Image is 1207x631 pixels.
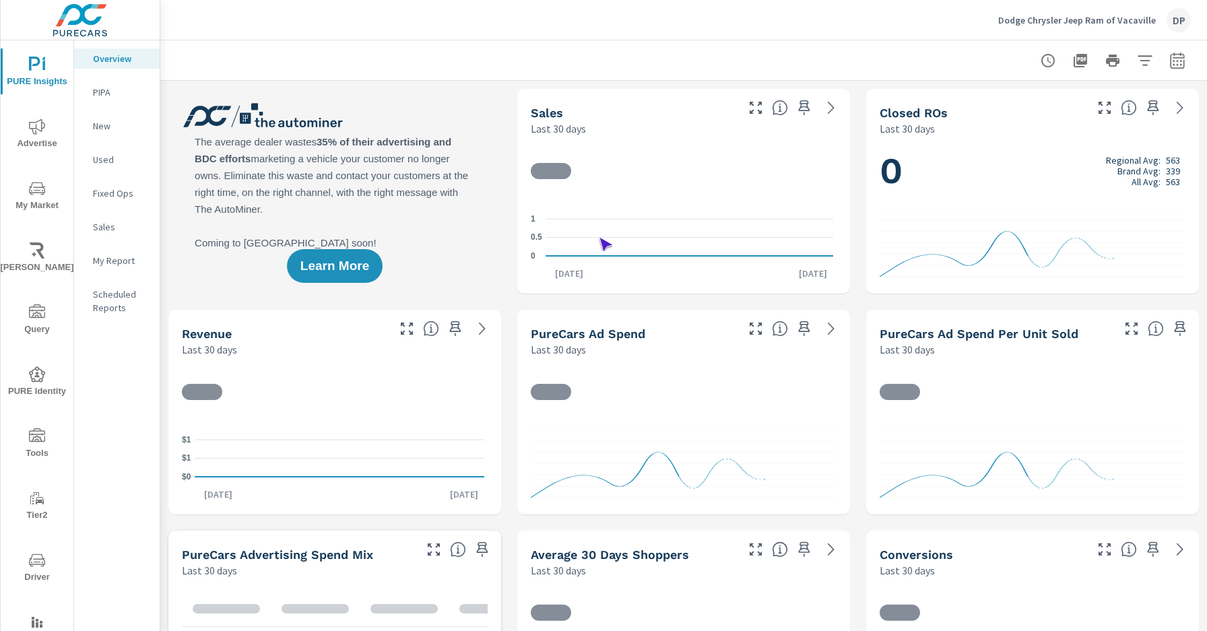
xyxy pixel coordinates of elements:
span: Save this to your personalized report [445,318,466,339]
p: 339 [1166,166,1180,176]
p: Scheduled Reports [93,288,149,314]
h5: PureCars Ad Spend Per Unit Sold [880,327,1078,341]
p: Dodge Chrysler Jeep Ram of Vacaville [998,14,1156,26]
div: New [74,116,160,136]
h5: PureCars Advertising Spend Mix [182,547,373,562]
span: Number of Repair Orders Closed by the selected dealership group over the selected time range. [So... [1121,100,1137,116]
text: $1 [182,454,191,463]
span: Save this to your personalized report [471,539,493,560]
p: [DATE] [195,488,242,501]
button: Select Date Range [1164,47,1191,74]
span: Save this to your personalized report [793,97,815,119]
p: Last 30 days [182,341,237,358]
a: See more details in report [820,318,842,339]
span: My Market [5,180,69,213]
p: Sales [93,220,149,234]
span: Save this to your personalized report [1142,539,1164,560]
span: Total cost of media for all PureCars channels for the selected dealership group over the selected... [772,321,788,337]
h5: Conversions [880,547,953,562]
div: My Report [74,251,160,271]
p: All Avg: [1132,176,1161,187]
span: Save this to your personalized report [793,318,815,339]
span: Tier2 [5,490,69,523]
p: Last 30 days [182,562,237,578]
p: Last 30 days [880,562,935,578]
button: "Export Report to PDF" [1067,47,1094,74]
p: My Report [93,254,149,267]
button: Learn More [287,249,383,283]
button: Make Fullscreen [396,318,418,339]
span: Average cost of advertising per each vehicle sold at the dealer over the selected date range. The... [1148,321,1164,337]
h5: Average 30 Days Shoppers [531,547,689,562]
p: Overview [93,52,149,65]
p: Last 30 days [531,341,586,358]
div: PIPA [74,82,160,102]
h5: PureCars Ad Spend [531,327,645,341]
p: Last 30 days [531,121,586,137]
span: The number of dealer-specified goals completed by a visitor. [Source: This data is provided by th... [1121,541,1137,558]
span: Advertise [5,119,69,152]
span: Save this to your personalized report [1142,97,1164,119]
button: Make Fullscreen [745,318,766,339]
p: Fixed Ops [93,187,149,200]
h1: 0 [880,148,1185,194]
span: Query [5,304,69,337]
p: PIPA [93,86,149,99]
button: Make Fullscreen [745,97,766,119]
p: [DATE] [546,267,593,280]
div: Scheduled Reports [74,284,160,318]
button: Apply Filters [1132,47,1159,74]
a: See more details in report [820,539,842,560]
div: Sales [74,217,160,237]
a: See more details in report [1169,97,1191,119]
span: Save this to your personalized report [1169,318,1191,339]
span: Number of vehicles sold by the dealership over the selected date range. [Source: This data is sou... [772,100,788,116]
span: Total sales revenue over the selected date range. [Source: This data is sourced from the dealer’s... [423,321,439,337]
text: 0 [531,251,535,261]
p: New [93,119,149,133]
p: [DATE] [441,488,488,501]
span: PURE Insights [5,57,69,90]
button: Make Fullscreen [745,539,766,560]
div: Used [74,150,160,170]
a: See more details in report [471,318,493,339]
span: Tools [5,428,69,461]
text: $0 [182,472,191,481]
a: See more details in report [1169,539,1191,560]
span: Save this to your personalized report [793,539,815,560]
button: Make Fullscreen [1121,318,1142,339]
p: Used [93,153,149,166]
p: Last 30 days [880,121,935,137]
a: See more details in report [820,97,842,119]
h5: Closed ROs [880,106,948,120]
div: Fixed Ops [74,183,160,203]
span: Learn More [300,260,369,272]
button: Make Fullscreen [1094,97,1115,119]
button: Make Fullscreen [1094,539,1115,560]
h5: Revenue [182,327,232,341]
button: Print Report [1099,47,1126,74]
button: Make Fullscreen [423,539,445,560]
span: A rolling 30 day total of daily Shoppers on the dealership website, averaged over the selected da... [772,541,788,558]
p: Last 30 days [531,562,586,578]
text: 1 [531,214,535,224]
div: Overview [74,48,160,69]
p: Brand Avg: [1117,166,1161,176]
div: DP [1167,8,1191,32]
span: Driver [5,552,69,585]
text: $1 [182,435,191,444]
h5: Sales [531,106,563,120]
p: Regional Avg: [1106,155,1161,166]
span: [PERSON_NAME] [5,242,69,275]
text: 0.5 [531,233,542,242]
span: This table looks at how you compare to the amount of budget you spend per channel as opposed to y... [450,541,466,558]
p: 563 [1166,176,1180,187]
p: 563 [1166,155,1180,166]
p: [DATE] [789,267,837,280]
p: Last 30 days [880,341,935,358]
span: PURE Identity [5,366,69,399]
